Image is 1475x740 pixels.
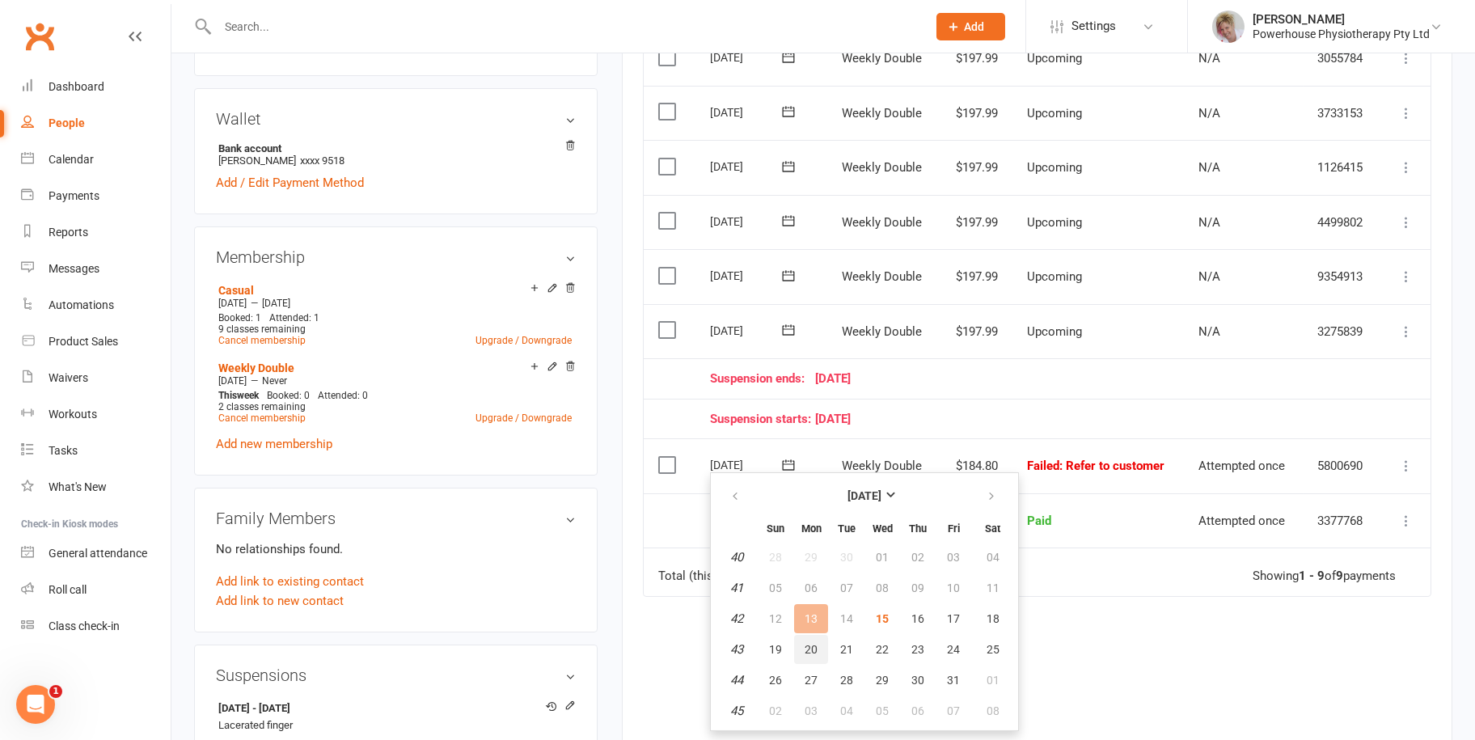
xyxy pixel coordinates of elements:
div: Showing of payments [1253,569,1396,583]
a: Cancel membership [218,412,306,424]
a: Dashboard [21,69,171,105]
button: 31 [936,666,970,695]
button: 08 [972,696,1013,725]
div: [DATE] [710,412,1366,426]
span: 07 [947,704,960,717]
div: [DATE] [710,318,784,343]
a: Add link to existing contact [216,572,364,591]
a: Roll call [21,572,171,608]
span: 21 [840,643,853,656]
span: N/A [1198,106,1220,121]
td: 3275839 [1304,304,1381,359]
span: 2 classes remaining [218,401,306,412]
span: Upcoming [1027,324,1082,339]
a: Weekly Double [218,362,294,374]
h3: Suspensions [216,666,576,684]
span: [DATE] [218,298,247,309]
button: 27 [794,666,828,695]
div: General attendance [49,547,147,560]
h3: Wallet [216,110,576,128]
span: Weekly Double [842,51,922,66]
td: 3377768 [1304,493,1381,548]
div: — [214,374,576,387]
span: 15 [876,612,889,625]
a: Add new membership [216,437,332,451]
button: 02 [759,696,792,725]
span: Weekly Double [842,160,922,175]
span: 06 [911,704,924,717]
div: [DATE] [710,99,784,125]
span: 17 [947,612,960,625]
td: $184.80 [940,438,1013,493]
strong: Bank account [218,142,568,154]
td: 1126415 [1304,140,1381,195]
span: [DATE] [262,298,290,309]
a: Workouts [21,396,171,433]
p: No relationships found. [216,539,576,559]
em: 40 [730,550,743,565]
strong: [DATE] [847,489,881,502]
span: Upcoming [1027,51,1082,66]
span: 18 [987,612,1000,625]
span: Upcoming [1027,269,1082,284]
small: Saturday [985,522,1000,535]
div: Reports [49,226,88,239]
div: Messages [49,262,99,275]
em: 45 [730,704,743,718]
td: $197.99 [940,304,1013,359]
a: Cancel membership [218,335,306,346]
span: 19 [769,643,782,656]
td: $197.99 [940,140,1013,195]
a: Clubworx [19,16,60,57]
span: N/A [1198,269,1220,284]
em: 41 [730,581,743,595]
small: Friday [948,522,960,535]
button: 30 [901,666,935,695]
a: Upgrade / Downgrade [475,412,572,424]
span: Booked: 1 [218,312,261,323]
span: : Refer to customer [1059,459,1164,473]
small: Tuesday [838,522,856,535]
button: 20 [794,635,828,664]
span: 27 [805,674,818,687]
span: 02 [769,704,782,717]
button: 16 [901,604,935,633]
span: Failed [1027,459,1164,473]
a: Casual [218,284,254,297]
span: Upcoming [1027,160,1082,175]
input: Search... [213,15,915,38]
span: Settings [1071,8,1116,44]
a: Reports [21,214,171,251]
strong: 1 - 9 [1299,569,1325,583]
span: 23 [911,643,924,656]
div: Dashboard [49,80,104,93]
div: Product Sales [49,335,118,348]
span: Attended: 1 [269,312,319,323]
em: 44 [730,673,743,687]
a: Product Sales [21,323,171,360]
div: Waivers [49,371,88,384]
td: $197.99 [940,86,1013,141]
td: 4499802 [1304,195,1381,250]
span: Weekly Double [842,215,922,230]
a: Waivers [21,360,171,396]
em: 42 [730,611,743,626]
div: [DATE] [710,44,784,70]
span: Suspension starts: [710,412,815,426]
span: Attempted once [1198,459,1285,473]
span: Suspension ends: [710,372,815,386]
a: Class kiosk mode [21,608,171,645]
span: N/A [1198,160,1220,175]
span: Weekly Double [842,106,922,121]
div: [DATE] [710,372,1366,386]
li: [PERSON_NAME] [216,140,576,169]
span: Add [965,20,985,33]
span: 03 [805,704,818,717]
div: Powerhouse Physiotherapy Pty Ltd [1253,27,1430,41]
span: N/A [1198,324,1220,339]
strong: [DATE] - [DATE] [218,700,568,717]
button: 21 [830,635,864,664]
a: Upgrade / Downgrade [475,335,572,346]
a: Messages [21,251,171,287]
span: Weekly Double [842,324,922,339]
